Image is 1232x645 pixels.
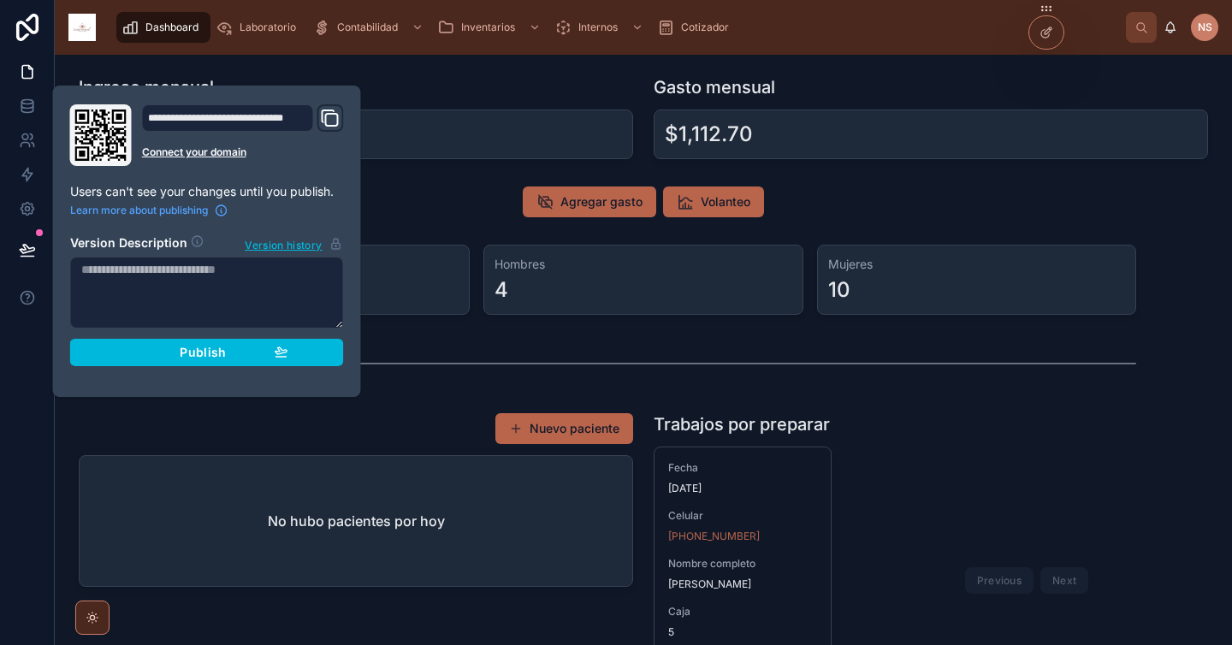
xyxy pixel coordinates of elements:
[668,557,817,571] span: Nombre completo
[142,104,344,166] div: Domain and Custom Link
[245,235,322,252] span: Version history
[828,276,850,304] div: 10
[560,193,643,210] span: Agregar gasto
[495,256,791,273] h3: Hombres
[210,12,308,43] a: Laboratorio
[240,21,296,34] span: Laboratorio
[523,186,656,217] button: Agregar gasto
[495,276,508,304] div: 4
[663,186,764,217] button: Volanteo
[495,413,633,444] button: Nuevo paciente
[432,12,549,43] a: Inventarios
[70,204,228,217] a: Learn more about publishing
[654,75,775,99] h1: Gasto mensual
[337,21,398,34] span: Contabilidad
[70,234,187,253] h2: Version Description
[668,605,817,618] span: Caja
[79,75,214,99] h1: Ingreso mensual
[110,9,1126,46] div: scrollable content
[654,412,830,436] h1: Trabajos por preparar
[268,511,445,531] h2: No hubo pacientes por hoy
[70,204,208,217] span: Learn more about publishing
[701,193,750,210] span: Volanteo
[681,21,729,34] span: Cotizador
[68,14,96,41] img: App logo
[70,183,344,200] p: Users can't see your changes until you publish.
[1198,21,1212,34] span: NS
[665,121,753,148] div: $1,112.70
[244,234,343,253] button: Version history
[116,12,210,43] a: Dashboard
[668,625,817,639] span: 5
[180,345,226,360] span: Publish
[145,21,198,34] span: Dashboard
[70,339,344,366] button: Publish
[142,145,344,159] a: Connect your domain
[668,461,817,475] span: Fecha
[668,509,817,523] span: Celular
[668,482,817,495] span: [DATE]
[652,12,741,43] a: Cotizador
[308,12,432,43] a: Contabilidad
[828,256,1125,273] h3: Mujeres
[668,577,817,591] span: [PERSON_NAME]
[461,21,515,34] span: Inventarios
[578,21,618,34] span: Internos
[668,530,760,543] a: [PHONE_NUMBER]
[549,12,652,43] a: Internos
